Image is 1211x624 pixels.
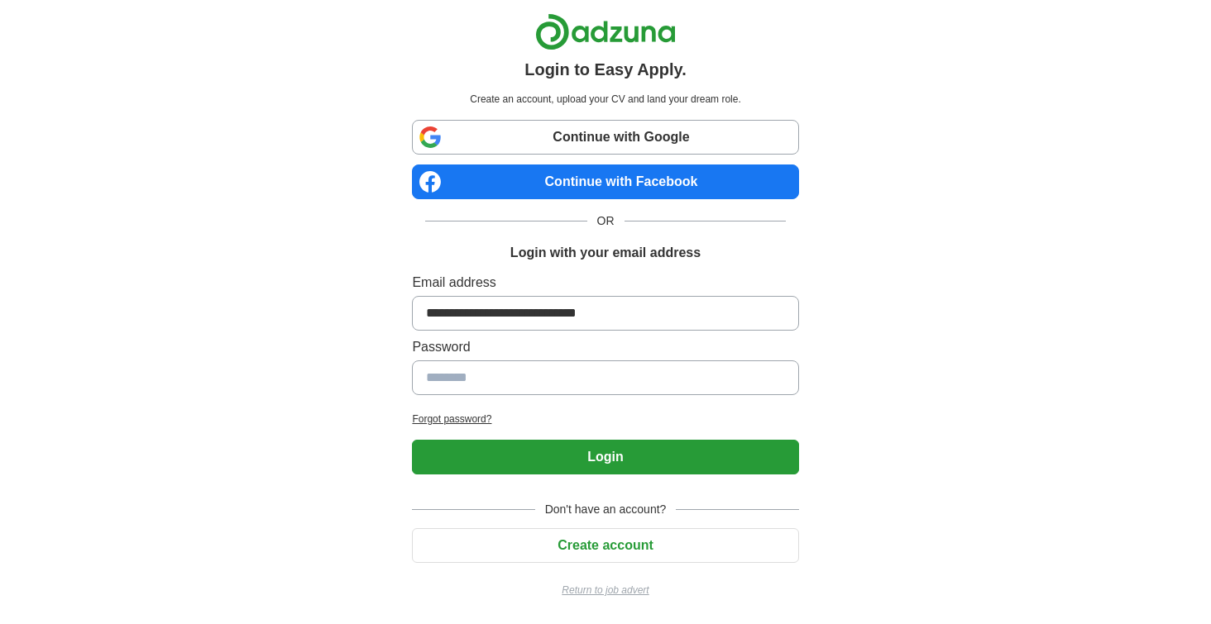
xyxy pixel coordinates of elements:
[524,57,687,82] h1: Login to Easy Apply.
[412,412,798,426] a: Forgot password?
[412,120,798,155] a: Continue with Google
[412,538,798,552] a: Create account
[587,212,625,230] span: OR
[412,337,798,357] label: Password
[412,164,798,199] a: Continue with Facebook
[510,243,701,263] h1: Login with your email address
[412,528,798,563] button: Create account
[535,13,676,50] img: Adzuna logo
[535,501,677,518] span: Don't have an account?
[415,92,795,107] p: Create an account, upload your CV and land your dream role.
[412,583,798,598] a: Return to job advert
[412,273,798,293] label: Email address
[412,440,798,474] button: Login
